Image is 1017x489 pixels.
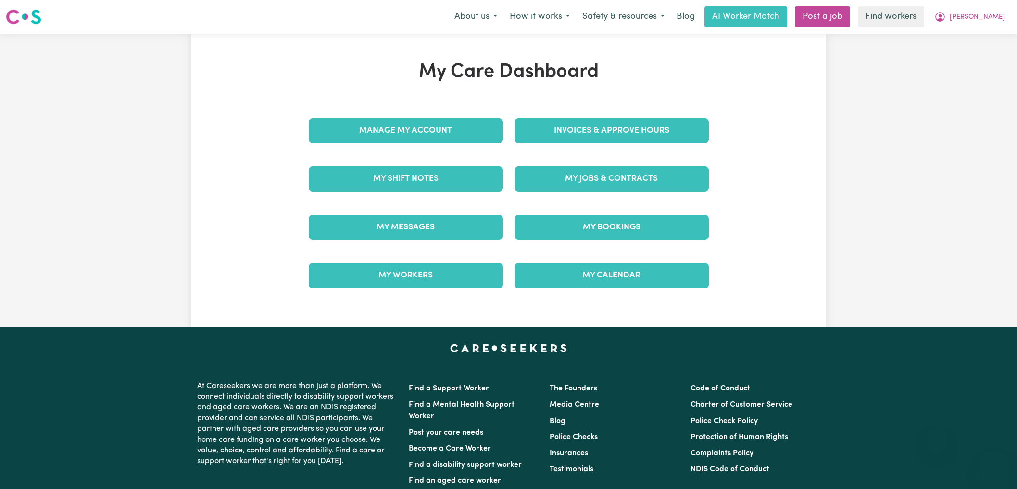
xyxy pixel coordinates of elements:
[515,263,709,288] a: My Calendar
[303,61,715,84] h1: My Care Dashboard
[550,385,597,392] a: The Founders
[309,215,503,240] a: My Messages
[309,263,503,288] a: My Workers
[409,461,522,469] a: Find a disability support worker
[691,433,788,441] a: Protection of Human Rights
[795,6,850,27] a: Post a job
[691,401,792,409] a: Charter of Customer Service
[6,6,41,28] a: Careseekers logo
[409,477,501,485] a: Find an aged care worker
[309,166,503,191] a: My Shift Notes
[409,429,483,437] a: Post your care needs
[6,8,41,25] img: Careseekers logo
[515,166,709,191] a: My Jobs & Contracts
[309,118,503,143] a: Manage My Account
[550,465,593,473] a: Testimonials
[550,417,565,425] a: Blog
[928,7,1011,27] button: My Account
[503,7,576,27] button: How it works
[671,6,701,27] a: Blog
[409,401,515,420] a: Find a Mental Health Support Worker
[409,385,489,392] a: Find a Support Worker
[950,12,1005,23] span: [PERSON_NAME]
[858,6,924,27] a: Find workers
[979,451,1009,481] iframe: Button to launch messaging window
[409,445,491,452] a: Become a Care Worker
[197,377,397,471] p: At Careseekers we are more than just a platform. We connect individuals directly to disability su...
[550,433,598,441] a: Police Checks
[550,450,588,457] a: Insurances
[515,118,709,143] a: Invoices & Approve Hours
[691,465,769,473] a: NDIS Code of Conduct
[704,6,787,27] a: AI Worker Match
[448,7,503,27] button: About us
[550,401,599,409] a: Media Centre
[691,417,758,425] a: Police Check Policy
[691,385,750,392] a: Code of Conduct
[450,344,567,352] a: Careseekers home page
[576,7,671,27] button: Safety & resources
[691,450,753,457] a: Complaints Policy
[515,215,709,240] a: My Bookings
[927,427,946,447] iframe: Close message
